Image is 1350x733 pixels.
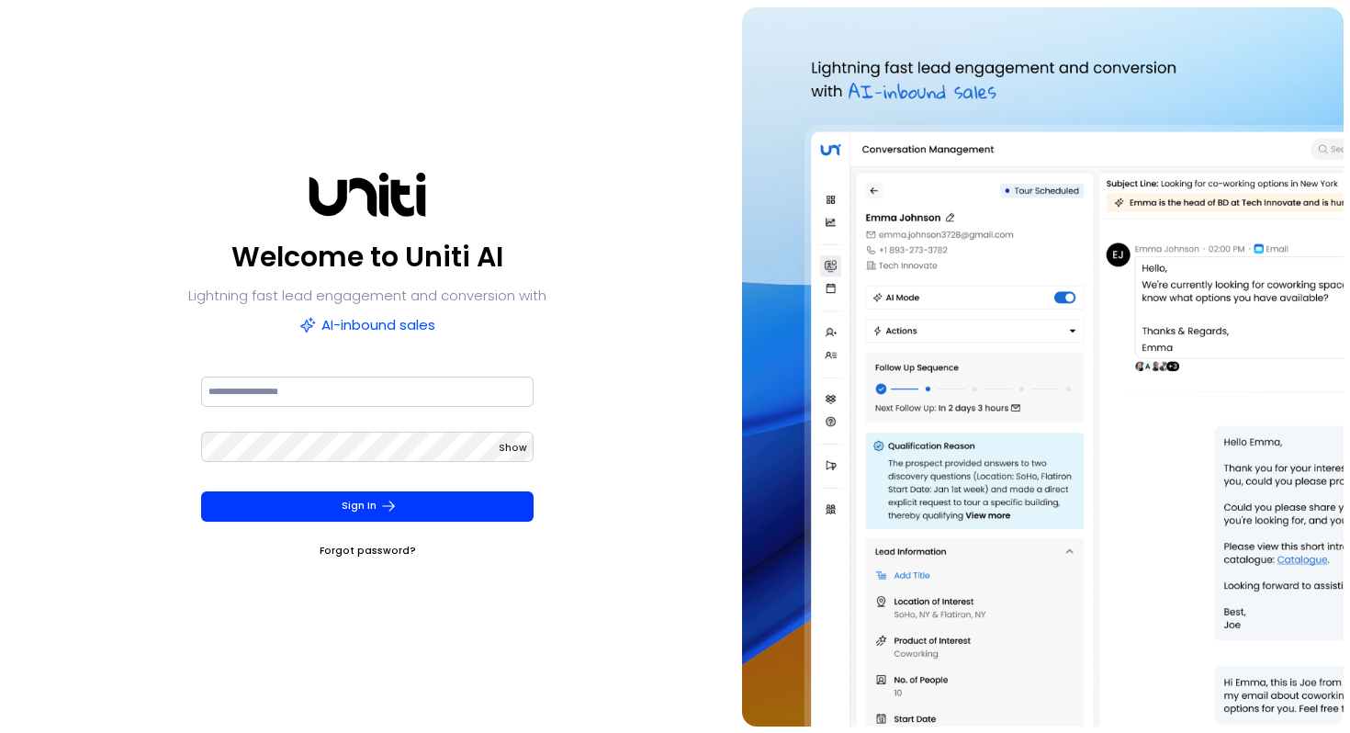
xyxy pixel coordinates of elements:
[201,491,534,522] button: Sign In
[320,542,416,560] a: Forgot password?
[742,7,1344,727] img: auth-hero.png
[499,439,527,457] button: Show
[299,312,435,338] p: AI-inbound sales
[231,235,503,279] p: Welcome to Uniti AI
[499,441,527,455] span: Show
[188,283,546,309] p: Lightning fast lead engagement and conversion with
